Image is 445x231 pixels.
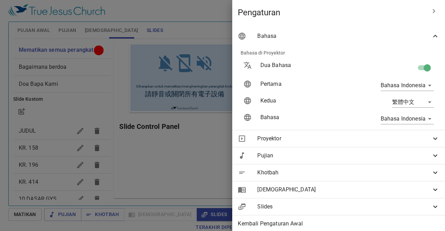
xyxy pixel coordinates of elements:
p: Kedua [260,97,350,105]
li: 118 [62,48,72,56]
span: Diharapkan untuk mematikan/mengheningkan perangkat Anda [7,41,104,45]
div: [DEMOGRAPHIC_DATA] [DEMOGRAPHIC_DATA] Sejati Palangka Raya [20,64,115,67]
p: Bahasa [260,113,350,122]
span: Khotbah [257,168,431,177]
div: Bahasa [232,28,445,44]
span: Slides [257,203,431,211]
img: True Jesus Church [42,63,69,67]
p: Dua Bahasa [260,61,350,69]
span: Proyektor [257,134,431,143]
div: Slides [232,198,445,215]
span: Pengaturan [238,7,426,18]
span: Bahasa [257,32,431,40]
span: Kembali Pengaturan Awal [238,220,439,228]
div: Bahasa Indonesia [381,113,434,124]
div: Bahasa Indonesia [381,80,434,91]
div: Khotbah [232,164,445,181]
p: Pertama [260,80,350,88]
div: Pujian [232,147,445,164]
li: Bahasa di Proyektor [235,44,442,61]
span: 請靜音或關閉所有電子設備 [16,47,95,56]
span: [DEMOGRAPHIC_DATA] [257,185,431,194]
div: [DEMOGRAPHIC_DATA] [232,181,445,198]
div: 繁體中文 [392,97,434,108]
p: Pujian 詩 [60,42,75,47]
span: Pujian [257,151,431,160]
div: Proyektor [232,130,445,147]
